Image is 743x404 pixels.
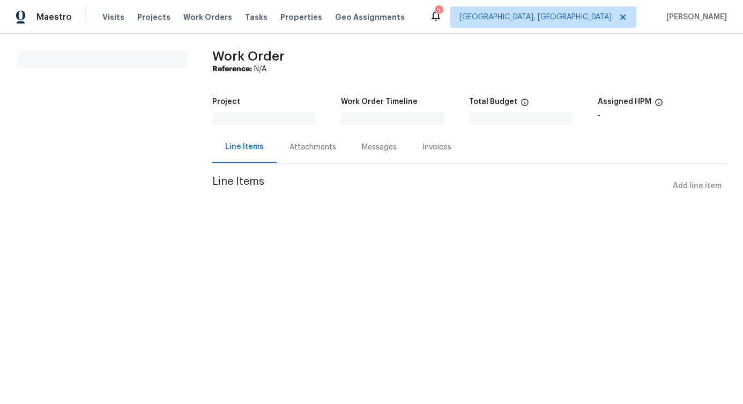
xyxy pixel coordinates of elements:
[212,176,668,196] span: Line Items
[662,12,727,23] span: [PERSON_NAME]
[212,98,240,106] h5: Project
[280,12,322,23] span: Properties
[245,13,268,21] span: Tasks
[362,142,397,153] div: Messages
[435,6,442,17] div: 7
[212,65,252,73] b: Reference:
[212,50,285,63] span: Work Order
[459,12,612,23] span: [GEOGRAPHIC_DATA], [GEOGRAPHIC_DATA]
[102,12,124,23] span: Visits
[183,12,232,23] span: Work Orders
[137,12,170,23] span: Projects
[598,112,726,119] div: -
[655,98,663,112] span: The hpm assigned to this work order.
[335,12,405,23] span: Geo Assignments
[521,98,529,112] span: The total cost of line items that have been proposed by Opendoor. This sum includes line items th...
[422,142,451,153] div: Invoices
[212,64,726,74] div: N/A
[598,98,651,106] h5: Assigned HPM
[36,12,72,23] span: Maestro
[341,98,418,106] h5: Work Order Timeline
[469,98,517,106] h5: Total Budget
[225,141,264,152] div: Line Items
[289,142,336,153] div: Attachments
